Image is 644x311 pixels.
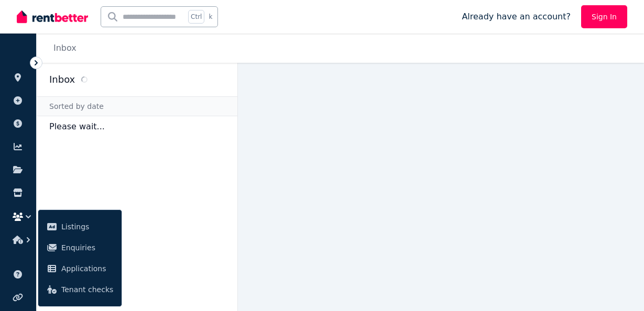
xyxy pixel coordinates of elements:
span: Already have an account? [462,10,571,23]
a: Applications [42,258,117,279]
span: k [209,13,212,21]
span: Ctrl [188,10,204,24]
nav: Breadcrumb [37,34,89,63]
span: Listings [61,220,113,233]
a: Tenant checks [42,279,117,300]
p: Please wait... [37,116,237,137]
a: Listings [42,216,117,237]
div: Sorted by date [37,96,237,116]
span: Tenant checks [61,283,113,296]
h2: Inbox [49,72,75,87]
a: Inbox [53,43,77,53]
img: RentBetter [17,9,88,25]
a: Sign In [581,5,627,28]
span: Applications [61,262,113,275]
a: Enquiries [42,237,117,258]
span: Enquiries [61,241,113,254]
